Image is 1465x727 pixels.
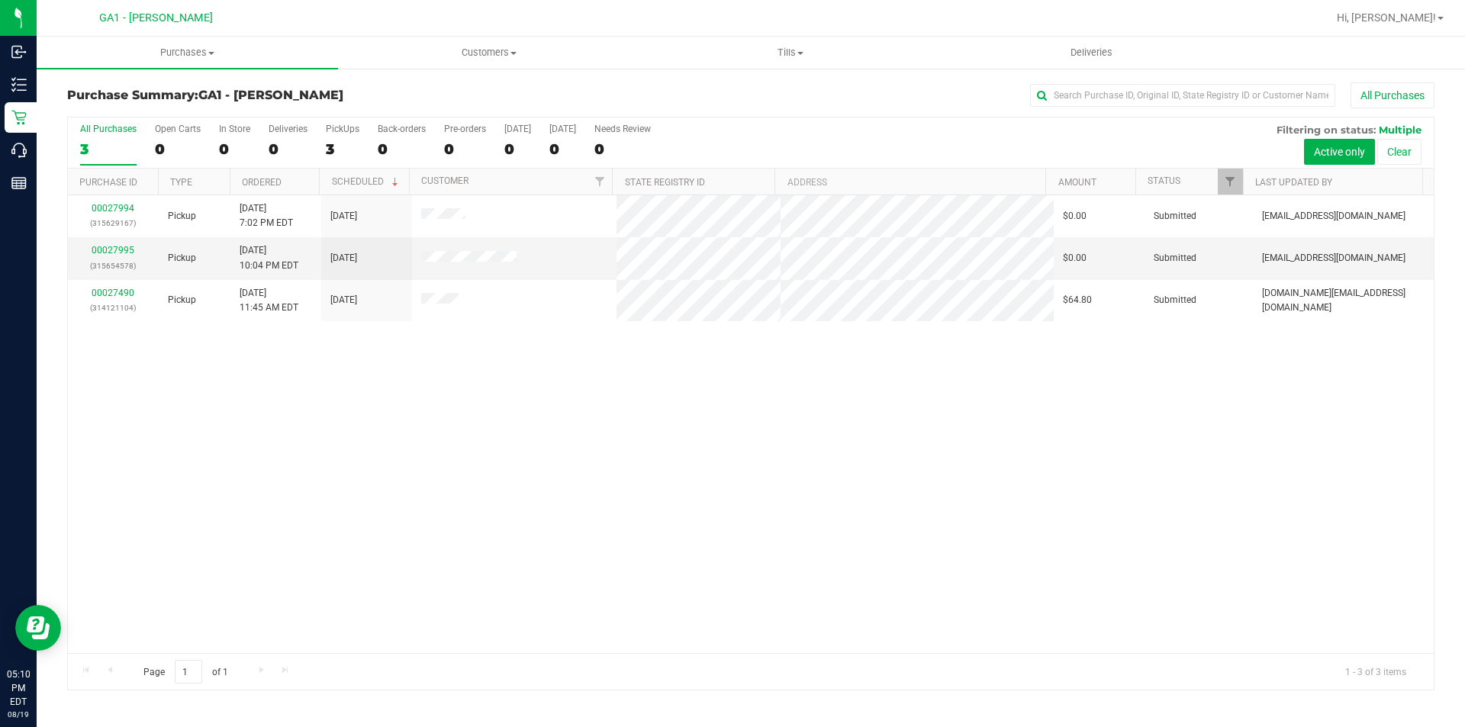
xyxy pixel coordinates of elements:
span: $0.00 [1063,251,1087,265]
input: 1 [175,660,202,684]
span: [DATE] [330,209,357,224]
span: [DATE] [330,293,357,307]
inline-svg: Retail [11,110,27,125]
span: [DOMAIN_NAME][EMAIL_ADDRESS][DOMAIN_NAME] [1262,286,1425,315]
a: Amount [1058,177,1096,188]
span: Pickup [168,293,196,307]
span: $0.00 [1063,209,1087,224]
span: [DATE] [330,251,357,265]
p: (314121104) [77,301,150,315]
span: [EMAIL_ADDRESS][DOMAIN_NAME] [1262,251,1405,265]
h3: Purchase Summary: [67,88,523,102]
p: 08/19 [7,709,30,720]
th: Address [774,169,1045,195]
a: State Registry ID [625,177,705,188]
div: All Purchases [80,124,137,134]
a: 00027490 [92,288,134,298]
div: Back-orders [378,124,426,134]
div: 0 [155,140,201,158]
span: Pickup [168,209,196,224]
span: Filtering on status: [1277,124,1376,136]
span: [DATE] 11:45 AM EDT [240,286,298,315]
div: 0 [594,140,651,158]
span: [DATE] 10:04 PM EDT [240,243,298,272]
div: Open Carts [155,124,201,134]
p: 05:10 PM EDT [7,667,30,709]
button: Clear [1377,139,1422,165]
a: Customer [421,175,468,186]
span: $64.80 [1063,293,1092,307]
div: 3 [326,140,359,158]
a: Purchase ID [79,177,137,188]
a: Status [1148,175,1180,186]
span: Submitted [1154,293,1196,307]
a: Scheduled [332,176,401,187]
div: 0 [549,140,576,158]
div: PickUps [326,124,359,134]
a: Last Updated By [1255,177,1332,188]
a: 00027995 [92,245,134,256]
span: GA1 - [PERSON_NAME] [198,88,343,102]
iframe: Resource center [15,605,61,651]
button: All Purchases [1351,82,1434,108]
a: Customers [338,37,639,69]
span: Customers [339,46,639,60]
a: Filter [1218,169,1243,195]
span: [DATE] 7:02 PM EDT [240,201,293,230]
input: Search Purchase ID, Original ID, State Registry ID or Customer Name... [1030,84,1335,107]
span: 1 - 3 of 3 items [1333,660,1418,683]
div: 0 [378,140,426,158]
a: Type [170,177,192,188]
span: [EMAIL_ADDRESS][DOMAIN_NAME] [1262,209,1405,224]
a: 00027994 [92,203,134,214]
span: Submitted [1154,251,1196,265]
span: Multiple [1379,124,1422,136]
a: Tills [639,37,941,69]
p: (315629167) [77,216,150,230]
a: Filter [587,169,612,195]
div: 3 [80,140,137,158]
p: (315654578) [77,259,150,273]
div: In Store [219,124,250,134]
div: Pre-orders [444,124,486,134]
span: Hi, [PERSON_NAME]! [1337,11,1436,24]
div: [DATE] [504,124,531,134]
span: GA1 - [PERSON_NAME] [99,11,213,24]
inline-svg: Inventory [11,77,27,92]
div: Deliveries [269,124,307,134]
div: 0 [504,140,531,158]
span: Tills [640,46,940,60]
inline-svg: Call Center [11,143,27,158]
div: 0 [269,140,307,158]
button: Active only [1304,139,1375,165]
span: Pickup [168,251,196,265]
div: Needs Review [594,124,651,134]
a: Deliveries [941,37,1242,69]
span: Submitted [1154,209,1196,224]
div: [DATE] [549,124,576,134]
a: Purchases [37,37,338,69]
span: Deliveries [1050,46,1133,60]
div: 0 [444,140,486,158]
div: 0 [219,140,250,158]
a: Ordered [242,177,282,188]
inline-svg: Inbound [11,44,27,60]
span: Page of 1 [130,660,240,684]
inline-svg: Reports [11,175,27,191]
span: Purchases [37,46,338,60]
